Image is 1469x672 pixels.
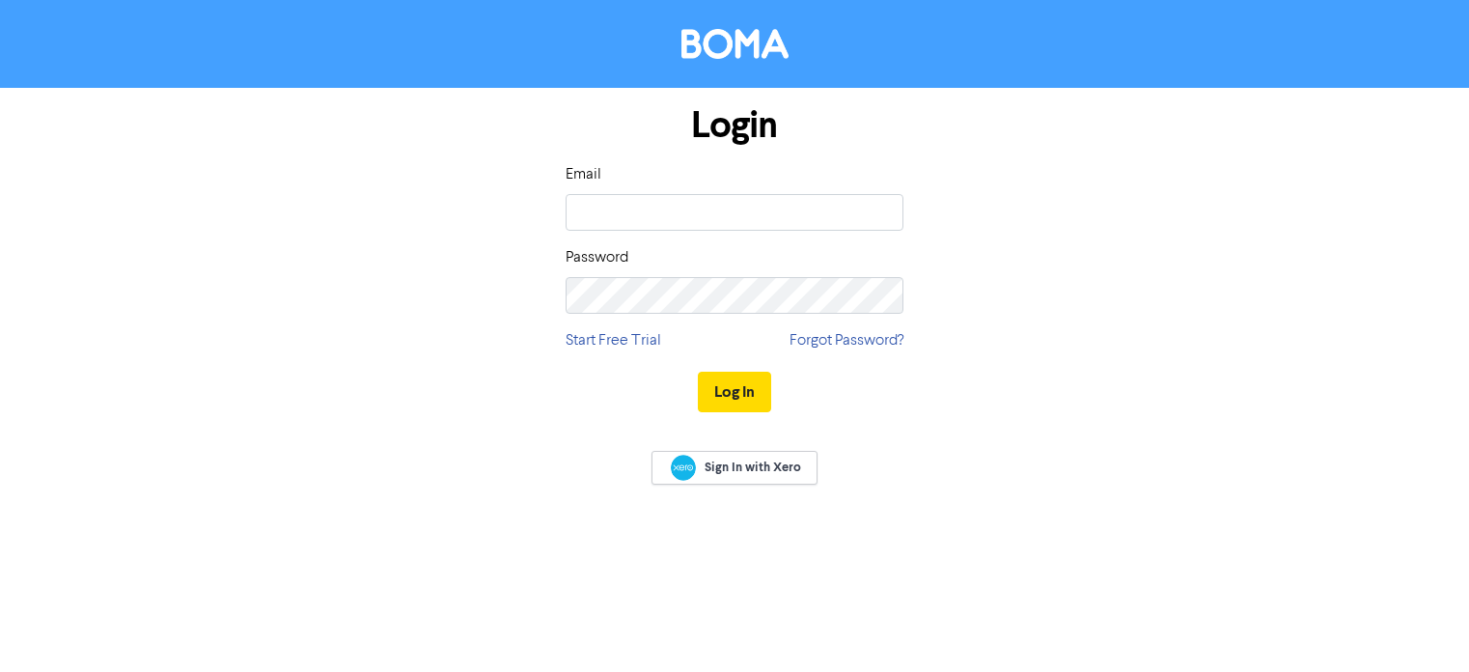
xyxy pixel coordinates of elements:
[671,455,696,481] img: Xero logo
[1372,579,1469,672] iframe: Chat Widget
[566,329,661,352] a: Start Free Trial
[566,246,628,269] label: Password
[698,372,771,412] button: Log In
[566,103,903,148] h1: Login
[790,329,903,352] a: Forgot Password?
[705,459,801,476] span: Sign In with Xero
[566,163,601,186] label: Email
[681,29,789,59] img: BOMA Logo
[651,451,818,485] a: Sign In with Xero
